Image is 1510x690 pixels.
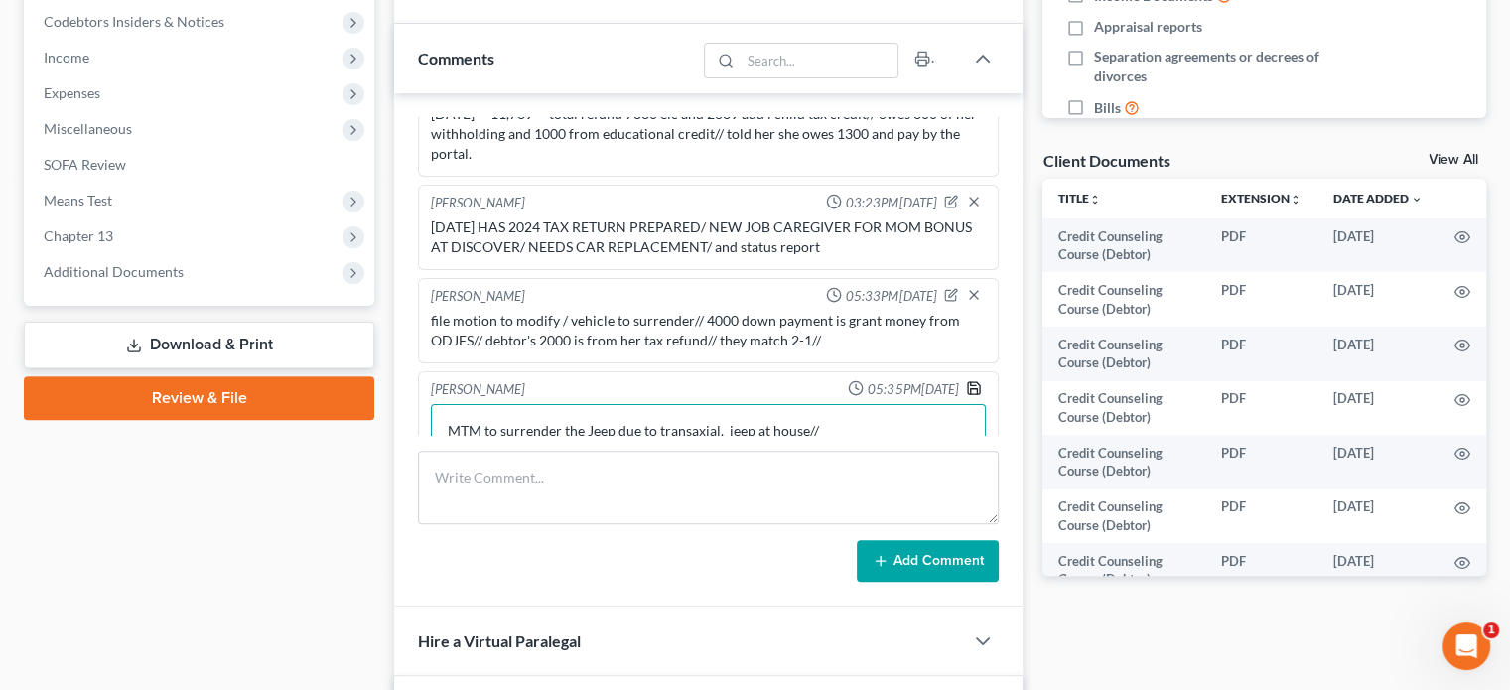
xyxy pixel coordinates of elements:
span: Expenses [44,84,100,101]
td: Credit Counseling Course (Debtor) [1042,543,1205,598]
div: [PERSON_NAME] [431,380,525,400]
input: Search... [741,44,898,77]
td: [DATE] [1317,327,1439,381]
td: PDF [1205,489,1317,544]
td: [DATE] [1317,543,1439,598]
i: unfold_more [1089,194,1101,206]
td: Credit Counseling Course (Debtor) [1042,435,1205,489]
a: Date Added expand_more [1333,191,1423,206]
td: Credit Counseling Course (Debtor) [1042,327,1205,381]
span: Means Test [44,192,112,208]
td: [DATE] [1317,218,1439,273]
td: [DATE] [1317,272,1439,327]
td: PDF [1205,543,1317,598]
td: Credit Counseling Course (Debtor) [1042,272,1205,327]
td: [DATE] [1317,489,1439,544]
td: [DATE] [1317,381,1439,436]
div: file motion to modify / vehicle to surrender// 4000 down payment is grant money from ODJFS// debt... [431,311,986,350]
span: 1 [1483,622,1499,638]
span: Codebtors Insiders & Notices [44,13,224,30]
span: Separation agreements or decrees of divorces [1094,47,1358,86]
td: PDF [1205,381,1317,436]
td: PDF [1205,272,1317,327]
div: [DATE] -- 11,769 -- total refund 7830 eic and 2639 add'l child tax credit// owes 300 of her withh... [431,104,986,164]
span: 05:33PM[DATE] [846,287,936,306]
span: Miscellaneous [44,120,132,137]
td: PDF [1205,435,1317,489]
button: Add Comment [857,540,999,582]
span: Hire a Virtual Paralegal [418,631,581,650]
a: Review & File [24,376,374,420]
i: expand_more [1411,194,1423,206]
a: Extensionunfold_more [1221,191,1302,206]
i: unfold_more [1290,194,1302,206]
a: Titleunfold_more [1058,191,1101,206]
a: Download & Print [24,322,374,368]
span: Appraisal reports [1094,17,1202,37]
td: Credit Counseling Course (Debtor) [1042,489,1205,544]
div: [PERSON_NAME] [431,194,525,213]
span: Comments [418,49,494,68]
div: [PERSON_NAME] [431,287,525,307]
iframe: Intercom live chat [1442,622,1490,670]
td: PDF [1205,327,1317,381]
span: Income [44,49,89,66]
span: Additional Documents [44,263,184,280]
span: 03:23PM[DATE] [846,194,936,212]
div: Client Documents [1042,150,1169,171]
td: Credit Counseling Course (Debtor) [1042,381,1205,436]
span: SOFA Review [44,156,126,173]
span: Chapter 13 [44,227,113,244]
a: View All [1429,153,1478,167]
td: [DATE] [1317,435,1439,489]
span: Bills [1094,98,1121,118]
span: 05:35PM[DATE] [868,380,958,399]
a: SOFA Review [28,147,374,183]
td: Credit Counseling Course (Debtor) [1042,218,1205,273]
div: [DATE] HAS 2024 TAX RETURN PREPARED/ NEW JOB CAREGIVER FOR MOM BONUS AT DISCOVER/ NEEDS CAR REPLA... [431,217,986,257]
td: PDF [1205,218,1317,273]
